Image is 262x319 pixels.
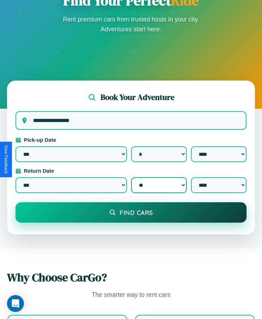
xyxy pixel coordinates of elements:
[61,14,202,34] p: Rent premium cars from trusted hosts in your city. Adventures start here.
[7,295,24,312] div: Open Intercom Messenger
[4,145,8,174] div: Give Feedback
[7,270,255,285] h2: Why Choose CarGo?
[101,92,174,103] h2: Book Your Adventure
[15,137,247,143] label: Pick-up Date
[15,202,247,223] button: Find Cars
[7,289,255,301] p: The smarter way to rent cars
[15,168,247,174] label: Return Date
